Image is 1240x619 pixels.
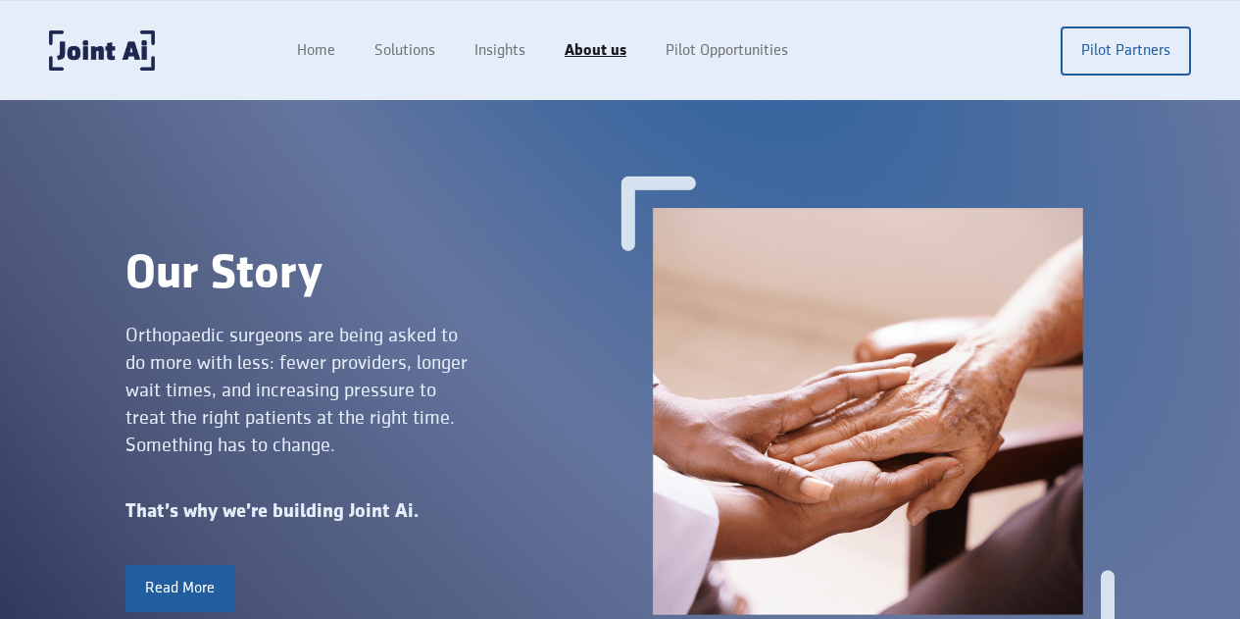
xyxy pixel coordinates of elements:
[1061,26,1191,76] a: Pilot Partners
[125,498,620,526] div: That’s why we’re building Joint Ai.
[545,32,646,70] a: About us
[646,32,808,70] a: Pilot Opportunities
[355,32,455,70] a: Solutions
[125,565,234,612] a: Read More
[277,32,355,70] a: Home
[455,32,545,70] a: Insights
[49,30,155,71] a: home
[125,247,620,302] div: Our Story
[125,322,471,459] div: Orthopaedic surgeons are being asked to do more with less: fewer providers, longer wait times, an...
